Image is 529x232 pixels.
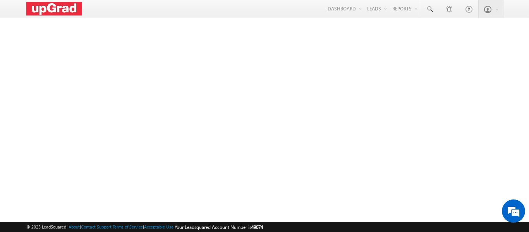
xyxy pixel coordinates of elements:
img: Custom Logo [26,2,82,15]
a: About [69,224,80,229]
span: Your Leadsquared Account Number is [175,224,263,230]
a: Acceptable Use [144,224,173,229]
span: © 2025 LeadSquared | | | | | [26,223,263,231]
a: Terms of Service [113,224,143,229]
a: Contact Support [81,224,112,229]
span: 49074 [251,224,263,230]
